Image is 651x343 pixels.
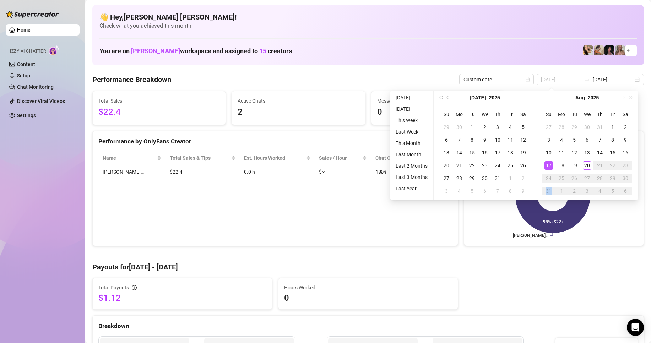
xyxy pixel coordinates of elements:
td: 2025-08-06 [478,185,491,197]
td: 2025-07-03 [491,121,504,134]
td: $22.4 [166,165,240,179]
th: Su [440,108,453,121]
td: 2025-07-31 [491,172,504,185]
span: Sales / Hour [319,154,361,162]
li: Last 3 Months [393,173,430,181]
td: 2025-08-24 [542,172,555,185]
td: 2025-08-25 [555,172,568,185]
div: 15 [608,148,617,157]
img: logo-BBDzfeDw.svg [6,11,59,18]
div: 29 [608,174,617,183]
td: 2025-08-06 [581,134,593,146]
td: 2025-08-31 [542,185,555,197]
div: 6 [481,187,489,195]
div: 9 [621,136,630,144]
a: Discover Viral Videos [17,98,65,104]
div: 21 [455,161,463,170]
div: 3 [493,123,502,131]
div: 25 [506,161,515,170]
td: 2025-07-30 [478,172,491,185]
div: 1 [608,123,617,131]
td: 2025-07-21 [453,159,466,172]
span: Chat Conversion [375,154,442,162]
th: Su [542,108,555,121]
div: 12 [570,148,579,157]
div: 30 [455,123,463,131]
td: 2025-07-29 [568,121,581,134]
td: 2025-08-02 [619,121,632,134]
div: Est. Hours Worked [244,154,305,162]
th: Mo [453,108,466,121]
div: Performance by OnlyFans Creator [98,137,452,146]
td: 2025-07-16 [478,146,491,159]
th: Total Sales & Tips [166,151,240,165]
td: 2025-09-01 [555,185,568,197]
div: 28 [596,174,604,183]
div: Breakdown [98,321,638,331]
div: 19 [519,148,527,157]
td: 2025-08-20 [581,159,593,172]
span: Messages Sent [377,97,499,105]
span: Izzy AI Chatter [10,48,46,55]
div: 17 [493,148,502,157]
th: Th [491,108,504,121]
div: 31 [596,123,604,131]
td: 2025-07-01 [466,121,478,134]
li: Last Month [393,150,430,159]
div: 4 [506,123,515,131]
td: 2025-08-14 [593,146,606,159]
li: Last Week [393,127,430,136]
span: calendar [526,77,530,82]
div: 14 [596,148,604,157]
th: Chat Conversion [371,151,452,165]
div: 3 [583,187,591,195]
td: [PERSON_NAME]… [98,165,166,179]
div: 17 [544,161,553,170]
span: $1.12 [98,292,266,304]
a: Home [17,27,31,33]
td: 2025-07-18 [504,146,517,159]
div: 1 [506,174,515,183]
td: 2025-08-08 [606,134,619,146]
div: 4 [557,136,566,144]
td: 2025-08-11 [555,146,568,159]
td: 2025-08-17 [542,159,555,172]
span: [PERSON_NAME] [131,47,180,55]
div: 28 [455,174,463,183]
td: 2025-08-05 [568,134,581,146]
th: Fr [606,108,619,121]
button: Choose a year [588,91,599,105]
td: 2025-07-29 [466,172,478,185]
span: Active Chats [238,97,359,105]
div: 29 [570,123,579,131]
h1: You are on workspace and assigned to creators [99,47,292,55]
div: 4 [596,187,604,195]
td: 2025-08-07 [491,185,504,197]
td: 2025-07-31 [593,121,606,134]
div: 12 [519,136,527,144]
div: 30 [621,174,630,183]
td: 0.0 h [240,165,315,179]
div: 2 [570,187,579,195]
li: [DATE] [393,105,430,113]
div: 28 [557,123,566,131]
img: Kayla (@kaylathaylababy) [594,45,604,55]
div: 29 [468,174,476,183]
div: Open Intercom Messenger [627,319,644,336]
span: Total Sales [98,97,220,105]
button: Choose a month [470,91,486,105]
td: 2025-07-26 [517,159,530,172]
div: 31 [544,187,553,195]
td: 2025-08-15 [606,146,619,159]
td: 2025-09-02 [568,185,581,197]
td: 2025-07-24 [491,159,504,172]
td: 2025-08-08 [504,185,517,197]
td: 2025-07-04 [504,121,517,134]
a: Settings [17,113,36,118]
th: Sales / Hour [315,151,371,165]
img: Avry (@avryjennerfree) [583,45,593,55]
span: 0 [284,292,452,304]
span: 2 [238,105,359,119]
span: Check what you achieved this month [99,22,637,30]
div: 31 [493,174,502,183]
